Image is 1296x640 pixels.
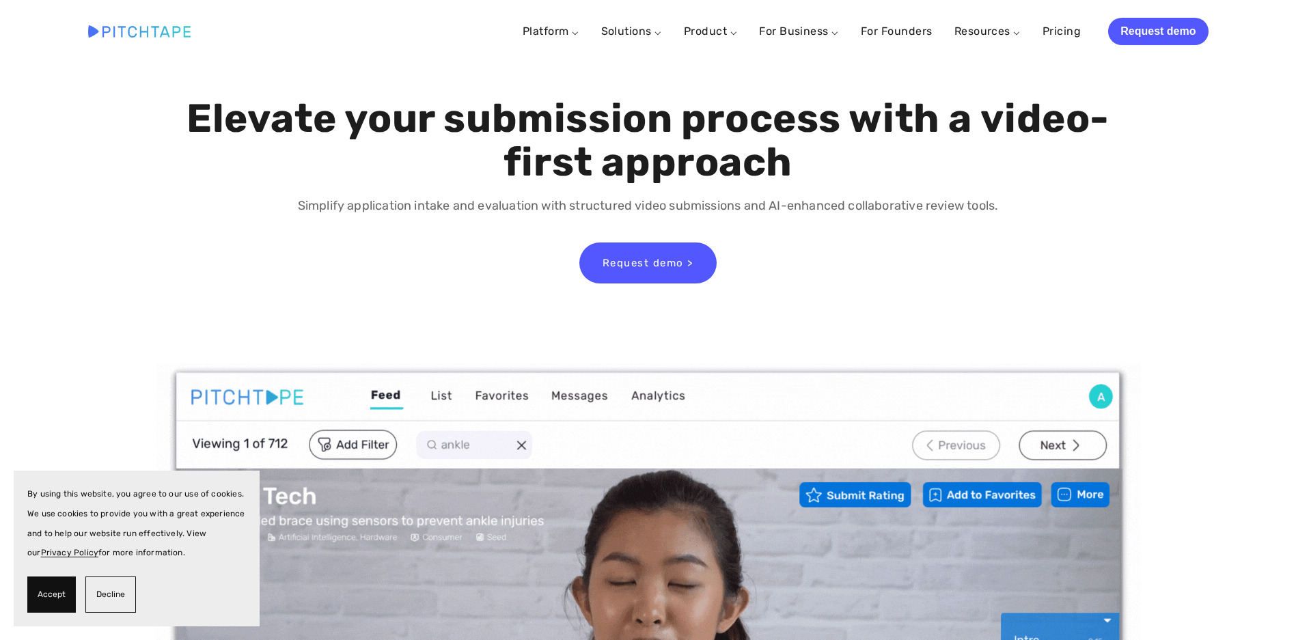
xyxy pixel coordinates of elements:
[85,576,136,613] button: Decline
[1228,574,1296,640] iframe: Chat Widget
[954,25,1021,38] a: Resources ⌵
[38,585,66,604] span: Accept
[41,548,99,557] a: Privacy Policy
[27,484,246,563] p: By using this website, you agree to our use of cookies. We use cookies to provide you with a grea...
[183,97,1113,184] h1: Elevate your submission process with a video-first approach
[601,25,662,38] a: Solutions ⌵
[1108,18,1208,45] a: Request demo
[684,25,737,38] a: Product ⌵
[14,471,260,626] section: Cookie banner
[88,25,191,37] img: Pitchtape | Video Submission Management Software
[1043,19,1081,44] a: Pricing
[27,576,76,613] button: Accept
[96,585,125,604] span: Decline
[183,196,1113,216] p: Simplify application intake and evaluation with structured video submissions and AI-enhanced coll...
[759,25,839,38] a: For Business ⌵
[579,242,717,283] a: Request demo >
[861,19,933,44] a: For Founders
[523,25,579,38] a: Platform ⌵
